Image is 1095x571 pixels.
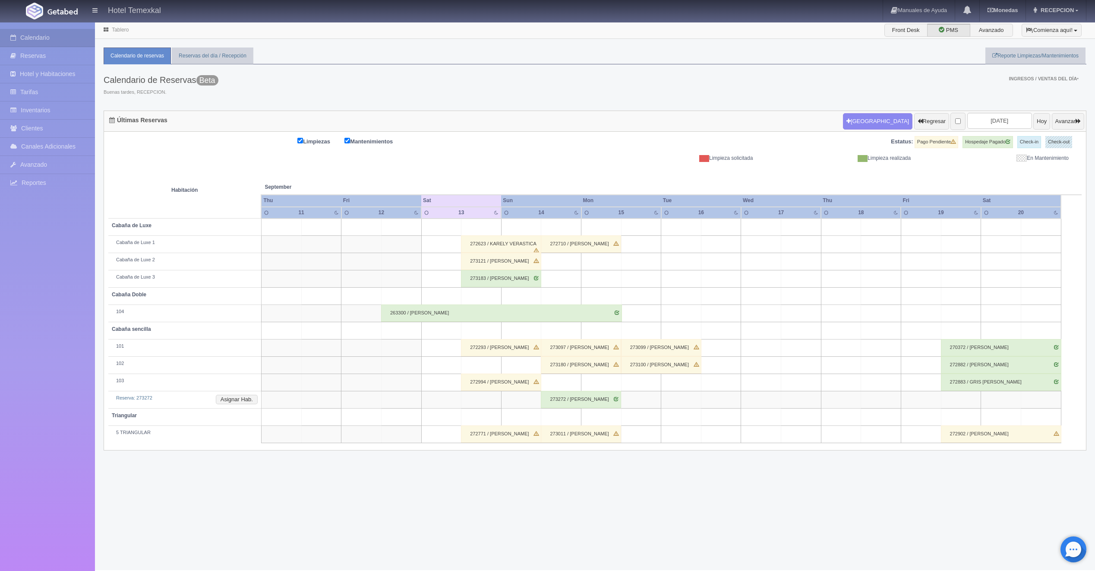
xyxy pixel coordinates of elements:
div: 101 [112,343,258,350]
span: Beta [196,75,218,86]
div: 273011 / [PERSON_NAME] [541,425,621,443]
button: [GEOGRAPHIC_DATA] [843,113,912,130]
div: 272882 / [PERSON_NAME] [941,356,1061,374]
label: Estatus: [891,138,913,146]
div: 273121 / [PERSON_NAME] [461,253,541,270]
input: Mantenimientos [344,138,350,143]
span: RECEPCION [1038,7,1074,13]
div: 273180 / [PERSON_NAME] [541,356,621,374]
div: Limpieza solicitada [602,155,760,162]
div: 270372 / [PERSON_NAME] [941,339,1061,356]
b: Cabaña de Luxe [112,222,151,228]
span: Ingresos / Ventas del día [1009,76,1079,81]
div: 5 TRIANGULAR [112,429,258,436]
h3: Calendario de Reservas [104,75,218,85]
input: Limpiezas [297,138,303,143]
label: Check-in [1017,136,1041,148]
div: 272710 / [PERSON_NAME] [541,235,621,253]
label: Hospedaje Pagado [962,136,1013,148]
label: Front Desk [884,24,928,37]
div: 273099 / [PERSON_NAME] [621,339,701,356]
div: 16 [688,209,713,216]
div: 20 [1008,209,1033,216]
b: Cabaña Doble [112,292,146,298]
div: 103 [112,377,258,384]
button: Asignar Hab. [216,395,258,404]
div: 19 [928,209,953,216]
div: 272883 / GRIS [PERSON_NAME] [941,374,1061,391]
span: September [265,184,418,191]
a: Calendario de reservas [104,48,171,64]
h4: Hotel Temexkal [108,4,161,15]
div: 13 [449,209,474,216]
th: Sat [421,195,501,206]
div: 263300 / [PERSON_NAME] [381,305,622,322]
h4: Últimas Reservas [109,117,167,124]
th: Thu [261,195,341,206]
img: Getabed [26,3,43,19]
th: Fri [901,195,981,206]
div: Cabaña de Luxe 2 [112,257,258,263]
b: Triangular [112,412,137,419]
th: Thu [821,195,901,206]
b: Monedas [988,7,1018,13]
a: Reservas del día / Recepción [172,48,253,64]
div: Limpieza realizada [759,155,917,162]
span: Buenas tardes, RECEPCION. [104,89,218,96]
th: Fri [341,195,421,206]
div: 272771 / [PERSON_NAME] [461,425,541,443]
div: 102 [112,360,258,367]
a: Tablero [112,27,129,33]
b: Cabaña sencilla [112,326,151,332]
a: Reserva: 273272 [116,395,152,400]
img: Getabed [47,8,78,15]
strong: Habitación [171,187,198,193]
label: Pago Pendiente [915,136,958,148]
a: Reporte Limpiezas/Mantenimientos [985,48,1086,64]
label: Limpiezas [297,136,343,146]
div: 273097 / [PERSON_NAME] [541,339,621,356]
div: 273100 / [PERSON_NAME] [621,356,701,374]
div: 14 [529,209,554,216]
label: Avanzado [970,24,1013,37]
button: Regresar [914,113,949,130]
div: 104 [112,308,258,315]
button: Hoy [1033,113,1050,130]
label: Mantenimientos [344,136,406,146]
div: 272902 / [PERSON_NAME] [941,425,1061,443]
th: Sun [501,195,581,206]
div: En Mantenimiento [917,155,1075,162]
div: Cabaña de Luxe 1 [112,239,258,246]
div: 272994 / [PERSON_NAME] [461,374,541,391]
th: Sat [981,195,1061,206]
button: Avanzar [1052,113,1084,130]
div: 273272 / [PERSON_NAME] [541,391,621,408]
div: 11 [289,209,314,216]
th: Mon [581,195,661,206]
div: 12 [369,209,394,216]
th: Tue [661,195,741,206]
label: Check-out [1045,136,1072,148]
label: PMS [927,24,970,37]
div: 18 [849,209,874,216]
th: Wed [741,195,821,206]
div: 17 [768,209,793,216]
div: 273183 / [PERSON_NAME] [461,270,541,287]
div: 15 [609,209,634,216]
div: Cabaña de Luxe 3 [112,274,258,281]
button: ¡Comienza aquí! [1022,24,1082,37]
div: 272623 / KARELY VERASTICA [461,235,541,253]
div: 272293 / [PERSON_NAME] [461,339,541,356]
